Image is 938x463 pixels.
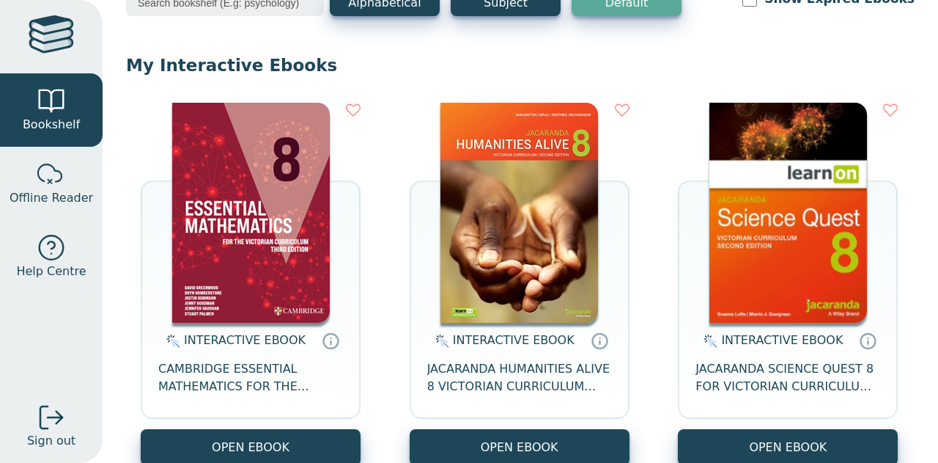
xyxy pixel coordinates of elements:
span: INTERACTIVE EBOOK [453,333,575,347]
a: Interactive eBooks are accessed online via the publisher’s portal. They contain interactive resou... [591,332,608,349]
img: bee2d5d4-7b91-e911-a97e-0272d098c78b.jpg [440,103,598,323]
img: bedfc1f2-ad15-45fb-9889-51f3863b3b8f.png [172,103,330,323]
a: Interactive eBooks are accessed online via the publisher’s portal. They contain interactive resou... [859,332,876,349]
p: My Interactive Ebooks [126,54,915,76]
img: interactive.svg [699,332,717,350]
span: INTERACTIVE EBOOK [184,333,306,347]
span: Sign out [27,432,75,450]
span: Help Centre [16,263,86,280]
span: Bookshelf [23,116,80,134]
img: interactive.svg [162,332,180,350]
span: JACARANDA SCIENCE QUEST 8 FOR VICTORIAN CURRICULUM LEARNON 2E EBOOK [695,360,880,395]
img: interactive.svg [431,332,449,350]
a: Interactive eBooks are accessed online via the publisher’s portal. They contain interactive resou... [322,332,339,349]
img: fffb2005-5288-ea11-a992-0272d098c78b.png [709,103,867,323]
span: INTERACTIVE EBOOK [721,333,843,347]
span: CAMBRIDGE ESSENTIAL MATHEMATICS FOR THE VICTORIAN CURRICULUM YEAR 8 EBOOK 3E [158,360,343,395]
span: JACARANDA HUMANITIES ALIVE 8 VICTORIAN CURRICULUM LEARNON EBOOK 2E [427,360,612,395]
span: Offline Reader [10,189,93,207]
